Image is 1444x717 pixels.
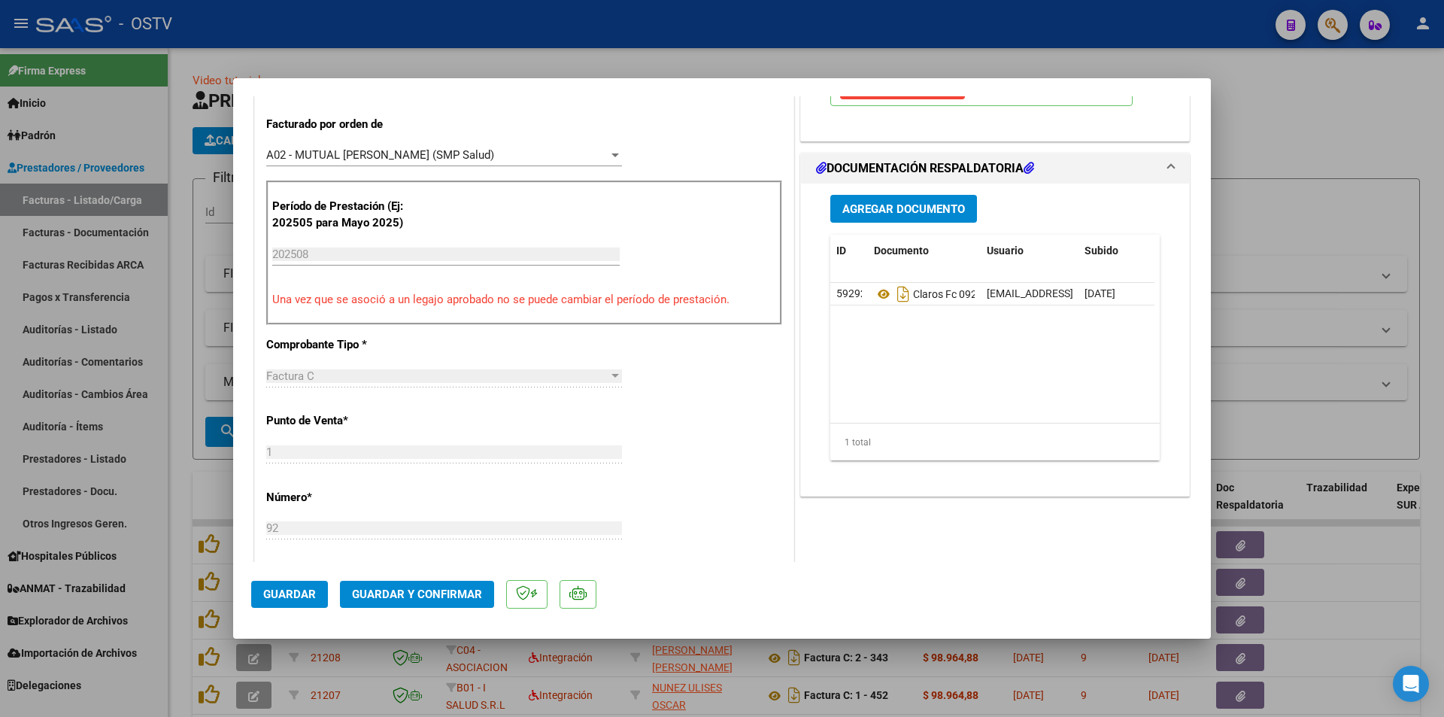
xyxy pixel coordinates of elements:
datatable-header-cell: ID [830,235,868,267]
span: A02 - MUTUAL [PERSON_NAME] (SMP Salud) [266,148,494,162]
datatable-header-cell: Acción [1154,235,1229,267]
span: [EMAIL_ADDRESS][DOMAIN_NAME] - [PERSON_NAME] [987,287,1242,299]
p: Una vez que se asoció a un legajo aprobado no se puede cambiar el período de prestación. [272,291,776,308]
span: Subido [1085,245,1118,257]
span: Claros Fc 092 [874,288,977,300]
span: [DATE] [1085,287,1115,299]
datatable-header-cell: Documento [868,235,981,267]
span: Guardar y Confirmar [352,588,482,601]
p: Punto de Venta [266,412,421,430]
p: Período de Prestación (Ej: 202505 para Mayo 2025) [272,198,423,232]
i: Descargar documento [893,282,913,306]
datatable-header-cell: Usuario [981,235,1078,267]
p: Comprobante Tipo * [266,336,421,354]
span: Guardar [263,588,316,601]
p: Facturado por orden de [266,116,421,133]
span: Agregar Documento [842,202,965,216]
button: Guardar [251,581,328,608]
button: Guardar y Confirmar [340,581,494,608]
div: Open Intercom Messenger [1393,666,1429,702]
span: Factura C [266,369,314,383]
span: Usuario [987,245,1024,257]
p: Número [266,489,421,506]
div: DOCUMENTACIÓN RESPALDATORIA [801,184,1189,496]
h1: DOCUMENTACIÓN RESPALDATORIA [816,160,1034,178]
button: Agregar Documento [830,195,977,223]
span: Documento [874,245,929,257]
mat-expansion-panel-header: DOCUMENTACIÓN RESPALDATORIA [801,153,1189,184]
span: 59292 [836,287,866,299]
div: 1 total [830,424,1160,461]
span: ID [836,245,846,257]
datatable-header-cell: Subido [1078,235,1154,267]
